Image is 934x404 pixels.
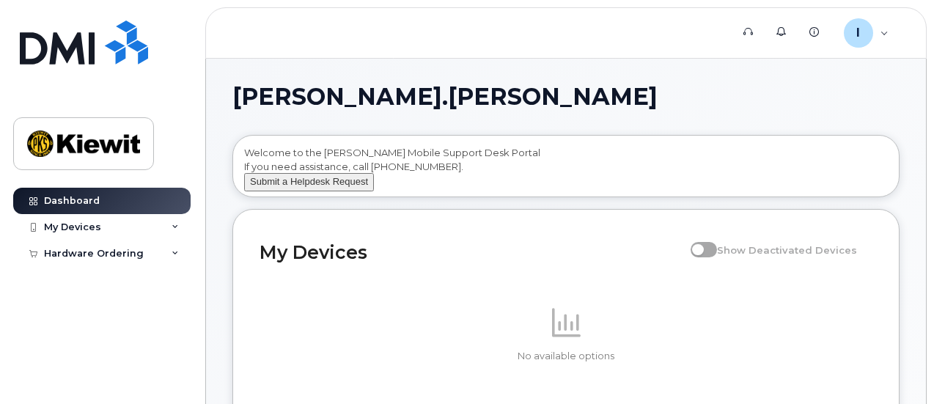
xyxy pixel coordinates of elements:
span: Show Deactivated Devices [717,244,857,256]
input: Show Deactivated Devices [691,236,702,248]
p: No available options [260,350,872,363]
span: [PERSON_NAME].[PERSON_NAME] [232,86,658,108]
iframe: Messenger Launcher [870,340,923,393]
button: Submit a Helpdesk Request [244,173,374,191]
div: Welcome to the [PERSON_NAME] Mobile Support Desk Portal If you need assistance, call [PHONE_NUMBER]. [244,146,888,191]
h2: My Devices [260,241,683,263]
a: Submit a Helpdesk Request [244,175,374,187]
